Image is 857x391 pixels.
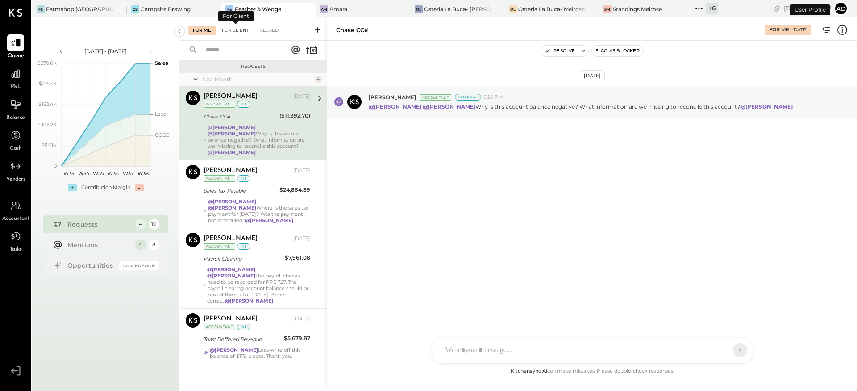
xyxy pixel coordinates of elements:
[81,184,130,191] div: Contribution Margin
[218,11,254,21] div: For Client
[204,243,235,250] div: Accountant
[423,103,475,110] strong: @[PERSON_NAME]
[424,5,491,13] div: Osteria La Buca- [PERSON_NAME][GEOGRAPHIC_DATA]
[255,26,283,35] div: Closed
[320,5,328,13] div: Am
[208,124,256,130] strong: @[PERSON_NAME]
[188,26,216,35] div: For Me
[293,167,310,174] div: [DATE]
[204,112,277,121] div: Chase CC#
[237,324,250,330] div: int
[0,65,31,91] a: P&L
[67,220,131,229] div: Requests
[541,46,578,56] button: Resolve
[293,315,310,323] div: [DATE]
[204,101,235,108] div: Accountant
[93,170,104,177] text: W35
[204,166,258,175] div: [PERSON_NAME]
[420,94,451,101] div: Accountant
[217,26,254,35] div: For Client
[0,127,31,153] a: Cash
[204,92,258,101] div: [PERSON_NAME]
[0,96,31,122] a: Balance
[141,5,191,13] div: Campsite Brewing
[369,93,416,101] span: [PERSON_NAME]
[237,175,250,182] div: int
[706,3,718,14] div: + 6
[135,219,146,230] div: 4
[603,5,612,13] div: SM
[63,170,74,177] text: W33
[131,5,139,13] div: CB
[210,347,310,359] div: Let's write off this balance of $179 please. Thank you.
[208,149,256,156] strong: @[PERSON_NAME]
[210,347,258,353] strong: @[PERSON_NAME]
[285,253,310,262] div: $7,961.08
[155,132,170,138] text: COGS
[208,198,310,223] div: Where is the sales tax payment for [DATE]? Was the payment not scheduled?
[225,298,273,304] strong: @[PERSON_NAME]
[518,5,585,13] div: Osteria La Buca- Melrose
[769,26,789,34] div: For Me
[119,261,159,270] div: Coming Soon
[483,94,503,101] span: 6:20 PM
[208,124,310,156] div: Why is this account balance negative? What information are we missing to reconcile this account?
[135,184,144,191] div: -
[8,52,24,60] span: Queue
[0,228,31,254] a: Tasks
[54,163,57,169] text: 0
[10,145,21,153] span: Cash
[279,111,310,120] div: ($11,392.70)
[336,26,368,34] div: Chase CC#
[204,254,282,263] div: Payroll Clearing
[149,219,159,230] div: 10
[184,63,322,70] div: Requests
[369,103,794,110] p: Why is this account balance negative? What information are we missing to reconcile this account?
[78,170,89,177] text: W34
[207,266,255,273] strong: @[PERSON_NAME]
[834,1,848,16] button: Ad
[293,235,310,242] div: [DATE]
[613,5,662,13] div: Standings Melrose
[784,4,832,13] div: [DATE]
[68,184,77,191] div: +
[225,5,233,13] div: F&
[0,197,31,223] a: Accountant
[415,5,423,13] div: OL
[509,5,517,13] div: OL
[580,70,605,81] div: [DATE]
[208,205,256,211] strong: @[PERSON_NAME]
[149,240,159,250] div: 8
[10,246,22,254] span: Tasks
[773,4,782,13] div: copy link
[37,5,45,13] div: FS
[39,80,57,87] text: $216.5K
[155,111,168,117] text: Labor
[135,240,146,250] div: 4
[293,93,310,100] div: [DATE]
[204,175,235,182] div: Accountant
[284,334,310,343] div: $5,679.87
[37,60,57,66] text: $270.6K
[790,4,830,15] div: User Profile
[204,234,258,243] div: [PERSON_NAME]
[208,198,256,205] strong: @[PERSON_NAME]
[329,5,347,13] div: Amara
[204,186,277,195] div: Sales Tax Payable
[6,176,25,184] span: Vendors
[204,315,258,324] div: [PERSON_NAME]
[108,170,119,177] text: W36
[38,122,57,128] text: $108.2K
[369,103,421,110] strong: @[PERSON_NAME]
[6,114,25,122] span: Balance
[155,60,168,66] text: Sales
[0,158,31,184] a: Vendors
[204,335,281,344] div: Toast Deffered Revenue
[592,46,643,56] button: Flag as Blocker
[38,101,57,107] text: $162.4K
[235,5,281,13] div: Feather & Wedge
[0,34,31,60] a: Queue
[42,142,57,148] text: $54.1K
[237,101,250,108] div: int
[204,324,235,330] div: Accountant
